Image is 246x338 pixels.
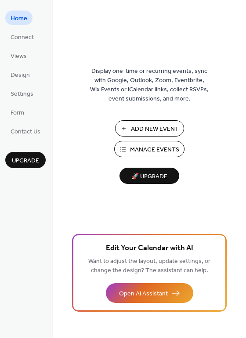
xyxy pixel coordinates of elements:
[106,242,193,255] span: Edit Your Calendar with AI
[114,141,184,157] button: Manage Events
[119,289,168,298] span: Open AI Assistant
[5,11,33,25] a: Home
[131,125,179,134] span: Add New Event
[11,127,40,137] span: Contact Us
[125,171,174,183] span: 🚀 Upgrade
[5,86,39,101] a: Settings
[12,156,39,165] span: Upgrade
[115,120,184,137] button: Add New Event
[90,67,209,104] span: Display one-time or recurring events, sync with Google, Outlook, Zoom, Eventbrite, Wix Events or ...
[11,33,34,42] span: Connect
[5,105,29,119] a: Form
[11,108,24,118] span: Form
[5,67,35,82] a: Design
[11,52,27,61] span: Views
[106,283,193,303] button: Open AI Assistant
[5,48,32,63] a: Views
[88,255,210,277] span: Want to adjust the layout, update settings, or change the design? The assistant can help.
[11,71,30,80] span: Design
[11,90,33,99] span: Settings
[130,145,179,155] span: Manage Events
[5,29,39,44] a: Connect
[5,152,46,168] button: Upgrade
[119,168,179,184] button: 🚀 Upgrade
[11,14,27,23] span: Home
[5,124,46,138] a: Contact Us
